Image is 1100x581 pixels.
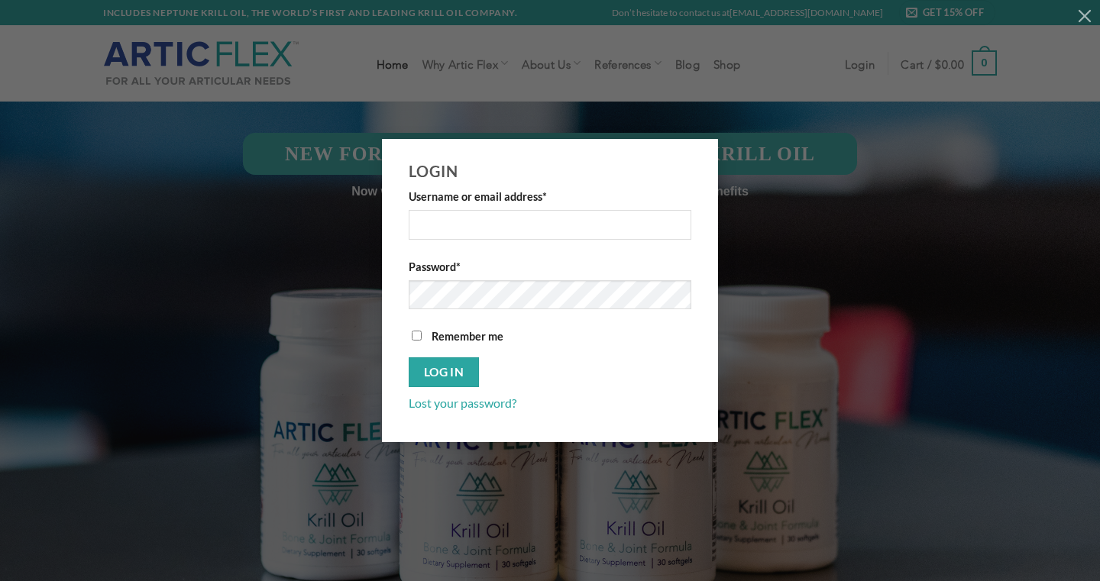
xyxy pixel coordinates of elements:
[409,188,691,205] label: Username or email address
[409,258,691,276] label: Password
[412,331,422,341] input: Remember me
[409,395,516,410] a: Lost your password?
[409,162,691,180] h3: Login
[409,357,479,387] button: Log in
[432,330,503,343] span: Remember me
